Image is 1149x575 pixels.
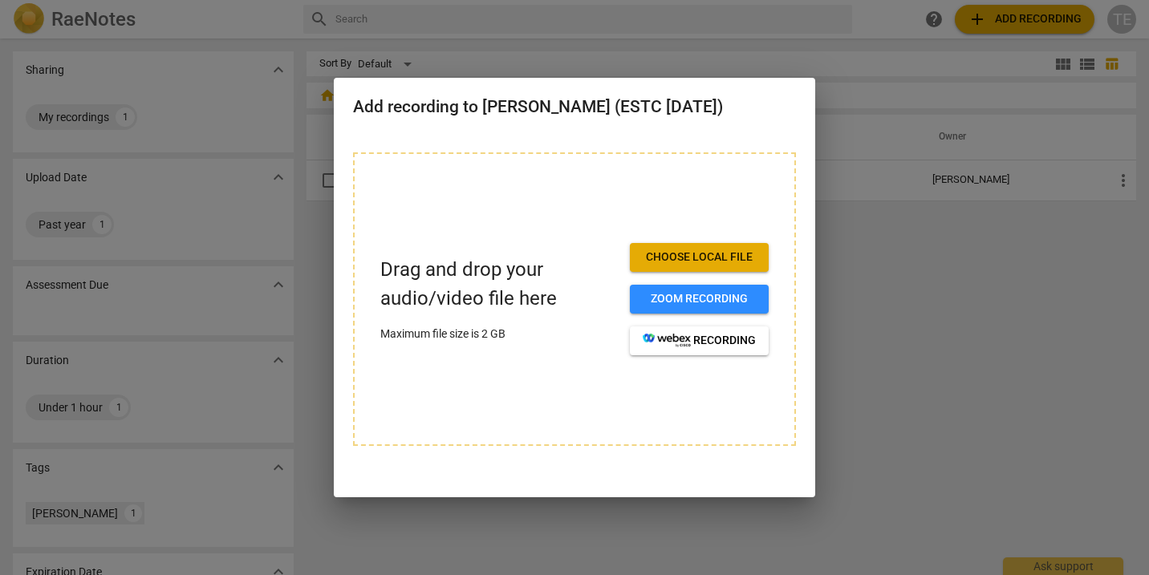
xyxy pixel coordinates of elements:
button: Zoom recording [630,285,769,314]
span: Choose local file [643,249,756,265]
p: Maximum file size is 2 GB [380,326,617,342]
button: Choose local file [630,243,769,272]
button: recording [630,326,769,355]
span: Zoom recording [643,291,756,307]
p: Drag and drop your audio/video file here [380,256,617,312]
span: recording [643,333,756,349]
h2: Add recording to [PERSON_NAME] (ESTC [DATE]) [353,97,796,117]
